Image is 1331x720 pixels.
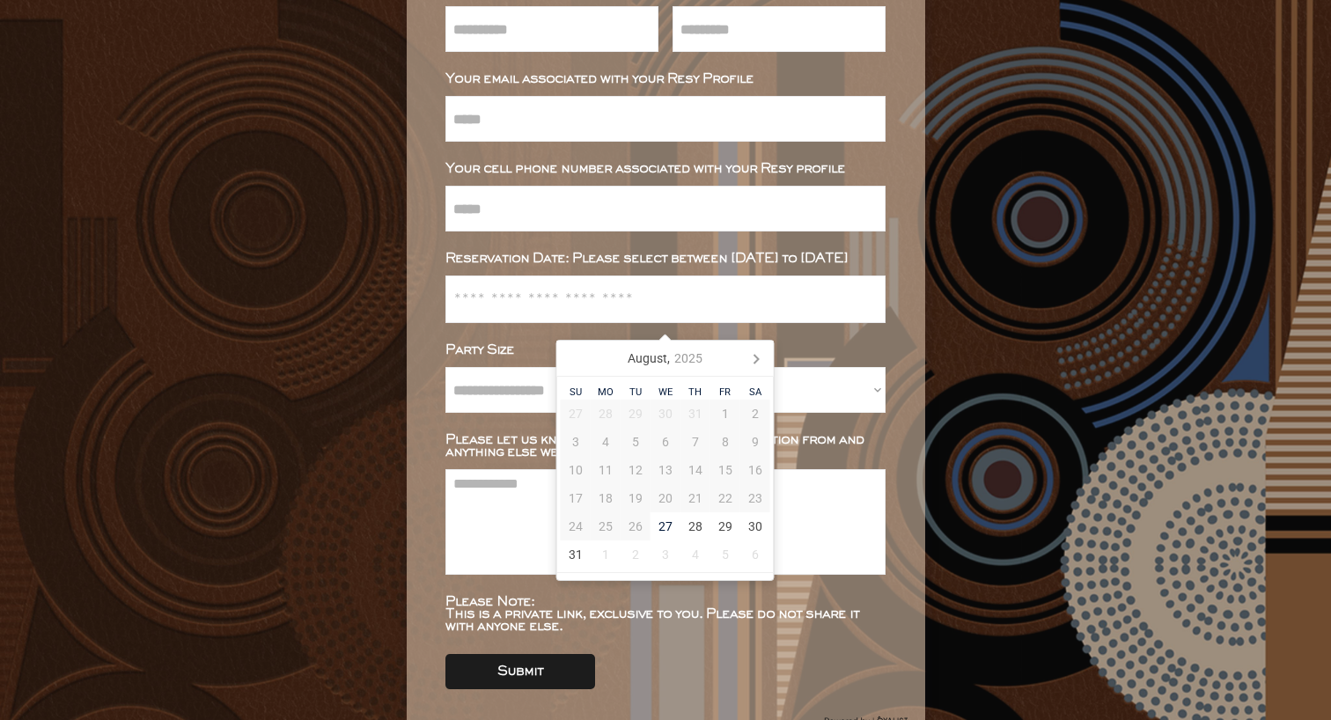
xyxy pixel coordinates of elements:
[591,484,621,512] div: 18
[445,253,886,265] div: Reservation Date: Please select between [DATE] to [DATE]
[651,484,680,512] div: 20
[621,512,651,540] div: 26
[740,540,770,569] div: 6
[561,512,591,540] div: 24
[591,387,621,397] div: Mo
[651,387,680,397] div: We
[445,163,886,175] div: Your cell phone number associated with your Resy profile
[621,484,651,512] div: 19
[561,484,591,512] div: 17
[710,400,740,428] div: 1
[740,512,770,540] div: 30
[591,540,621,569] div: 1
[710,484,740,512] div: 22
[710,456,740,484] div: 15
[591,428,621,456] div: 4
[740,428,770,456] div: 9
[740,400,770,428] div: 2
[621,400,651,428] div: 29
[621,540,651,569] div: 2
[621,428,651,456] div: 5
[591,456,621,484] div: 11
[710,387,740,397] div: Fr
[591,512,621,540] div: 25
[561,428,591,456] div: 3
[680,512,710,540] div: 28
[497,665,543,678] div: Submit
[561,400,591,428] div: 27
[674,352,702,364] i: 2025
[651,512,680,540] div: 27
[445,344,886,356] div: Party Size
[621,344,709,372] div: August,
[621,456,651,484] div: 12
[651,400,680,428] div: 30
[680,484,710,512] div: 21
[445,596,886,633] div: Please Note: This is a private link, exclusive to you. Please do not share it with anyone else.
[561,387,591,397] div: Su
[710,512,740,540] div: 29
[651,540,680,569] div: 3
[651,456,680,484] div: 13
[651,428,680,456] div: 6
[710,540,740,569] div: 5
[740,387,770,397] div: Sa
[445,73,886,85] div: Your email associated with your Resy Profile
[740,456,770,484] div: 16
[591,400,621,428] div: 28
[740,484,770,512] div: 23
[710,428,740,456] div: 8
[680,456,710,484] div: 14
[680,400,710,428] div: 31
[680,428,710,456] div: 7
[561,456,591,484] div: 10
[680,387,710,397] div: Th
[561,540,591,569] div: 31
[445,434,886,459] div: Please let us know who you received your invitation from and anything else we need to know about ...
[680,540,710,569] div: 4
[621,387,651,397] div: Tu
